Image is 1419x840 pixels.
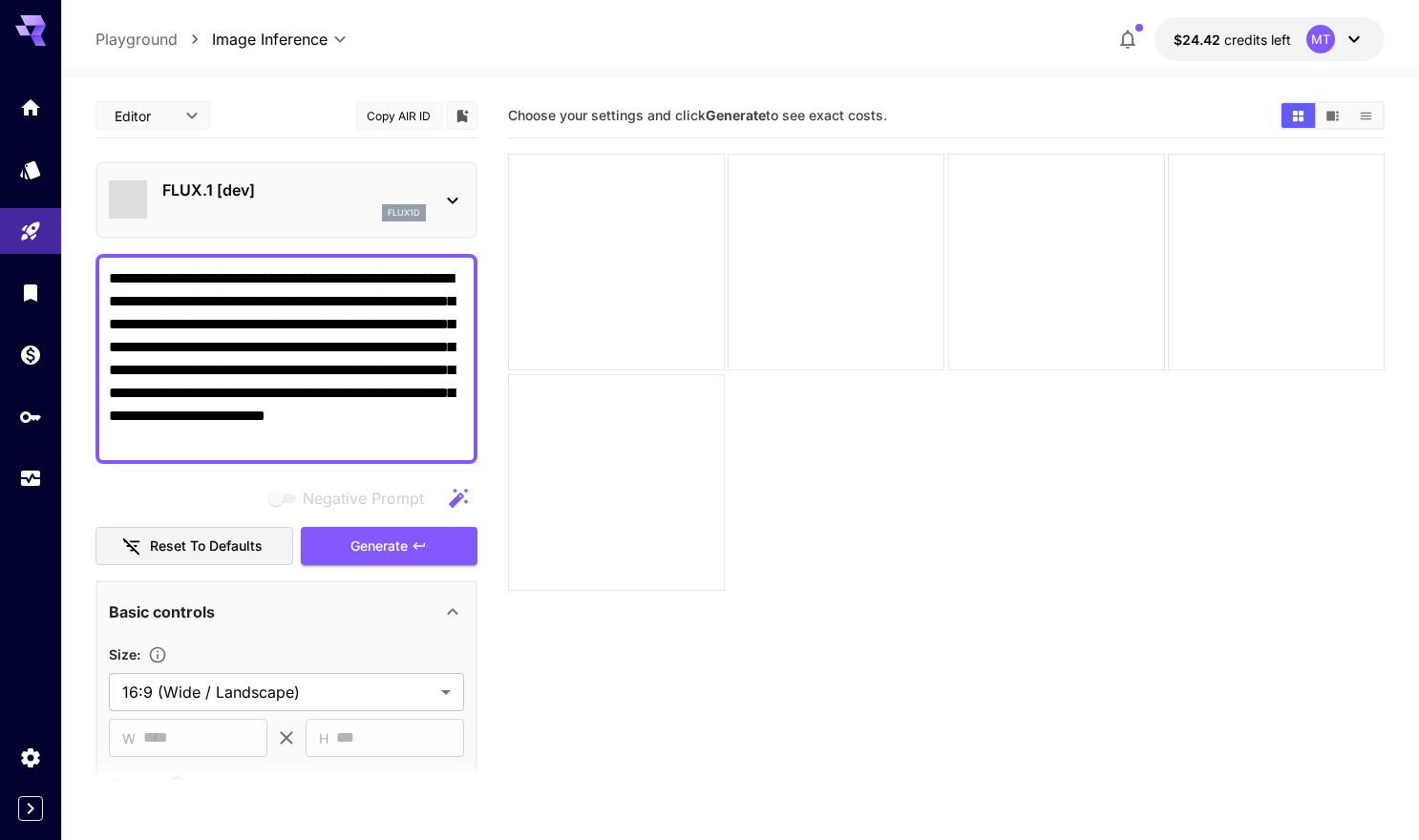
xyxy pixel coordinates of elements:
button: Copy AIR ID [356,102,442,130]
a: Playground [95,28,178,51]
div: MT [1306,25,1335,53]
button: Reset to defaults [95,527,294,566]
nav: breadcrumb [95,28,212,51]
div: Usage [19,467,42,491]
span: Size : [109,646,140,662]
span: Editor [115,106,174,126]
b: Generate [706,107,766,123]
button: Expand sidebar [18,796,43,821]
span: Negative Prompt [303,487,424,510]
span: W [122,727,136,749]
div: Wallet [19,343,42,367]
span: $24.42 [1174,31,1224,48]
span: Negative prompts are not compatible with the selected model. [265,486,439,510]
div: $24.42097 [1174,30,1291,50]
div: Library [19,281,42,304]
button: Show images in grid view [1281,103,1315,128]
div: Show images in grid viewShow images in video viewShow images in list view [1280,101,1385,130]
div: Playground [19,220,42,243]
div: Settings [19,745,42,769]
button: $24.42097MT [1154,17,1385,61]
span: Choose your settings and click to see exact costs. [508,107,887,123]
span: H [319,727,328,749]
div: Basic controls [109,589,464,635]
div: Home [19,95,42,119]
div: API Keys [19,405,42,429]
button: Show images in video view [1316,103,1349,128]
div: FLUX.1 [dev]flux1d [109,171,464,229]
p: Basic controls [109,600,215,623]
button: Show images in list view [1349,103,1383,128]
span: 16:9 (Wide / Landscape) [122,681,434,703]
div: Models [19,157,42,181]
button: Generate [301,527,477,566]
button: Adjust the dimensions of the generated image by specifying its width and height in pixels, or sel... [140,645,175,664]
p: flux1d [388,206,420,220]
span: Image Inference [212,28,328,51]
span: Generate [350,535,408,558]
button: Add to library [454,104,471,127]
span: credits left [1224,31,1291,48]
p: FLUX.1 [dev] [162,178,426,201]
